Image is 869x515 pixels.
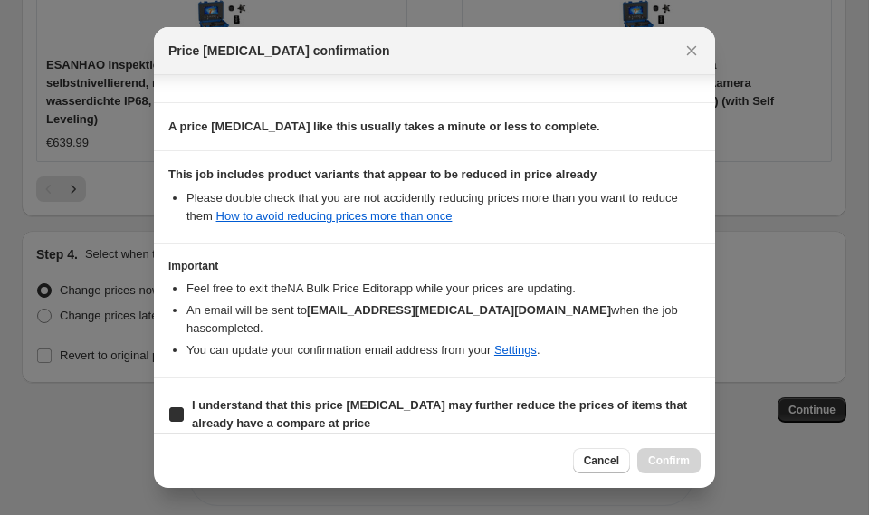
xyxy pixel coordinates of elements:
a: How to avoid reducing prices more than once [216,209,453,223]
a: Settings [494,343,537,357]
li: Feel free to exit the NA Bulk Price Editor app while your prices are updating. [186,280,701,298]
button: Close [679,38,704,63]
span: Price [MEDICAL_DATA] confirmation [168,42,390,60]
h3: Important [168,259,701,273]
b: [EMAIL_ADDRESS][MEDICAL_DATA][DOMAIN_NAME] [307,303,611,317]
button: Cancel [573,448,630,473]
b: A price [MEDICAL_DATA] like this usually takes a minute or less to complete. [168,119,600,133]
b: This job includes product variants that appear to be reduced in price already [168,167,597,181]
li: An email will be sent to when the job has completed . [186,301,701,338]
li: You can update your confirmation email address from your . [186,341,701,359]
li: Please double check that you are not accidently reducing prices more than you want to reduce them [186,189,701,225]
span: Cancel [584,453,619,468]
b: I understand that this price [MEDICAL_DATA] may further reduce the prices of items that already h... [192,398,687,430]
